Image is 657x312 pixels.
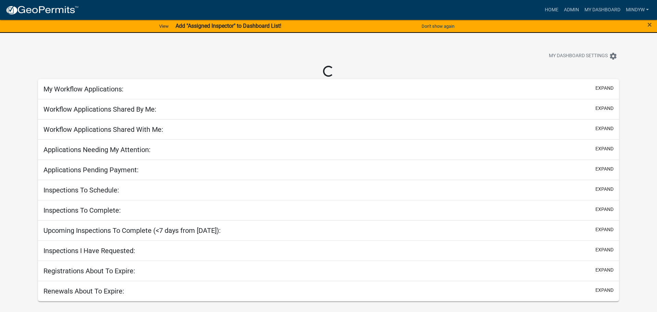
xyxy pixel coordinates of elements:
[43,247,135,255] h5: Inspections I Have Requested:
[43,206,121,214] h5: Inspections To Complete:
[595,206,614,213] button: expand
[595,266,614,274] button: expand
[595,186,614,193] button: expand
[561,3,582,16] a: Admin
[647,20,652,29] span: ×
[543,49,623,63] button: My Dashboard Settingssettings
[595,125,614,132] button: expand
[595,85,614,92] button: expand
[595,145,614,152] button: expand
[43,287,124,295] h5: Renewals About To Expire:
[542,3,561,16] a: Home
[647,21,652,29] button: Close
[43,146,151,154] h5: Applications Needing My Attention:
[43,166,139,174] h5: Applications Pending Payment:
[595,165,614,173] button: expand
[595,105,614,112] button: expand
[43,267,135,275] h5: Registrations About To Expire:
[43,226,221,235] h5: Upcoming Inspections To Complete (<7 days from [DATE]):
[595,287,614,294] button: expand
[419,21,457,32] button: Don't show again
[43,186,119,194] h5: Inspections To Schedule:
[156,21,171,32] a: View
[43,85,124,93] h5: My Workflow Applications:
[595,246,614,253] button: expand
[623,3,652,16] a: mindyw
[549,52,608,60] span: My Dashboard Settings
[582,3,623,16] a: My Dashboard
[595,226,614,233] button: expand
[176,23,281,29] strong: Add "Assigned Inspector" to Dashboard List!
[43,105,156,113] h5: Workflow Applications Shared By Me:
[43,125,163,134] h5: Workflow Applications Shared With Me:
[609,52,617,60] i: settings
